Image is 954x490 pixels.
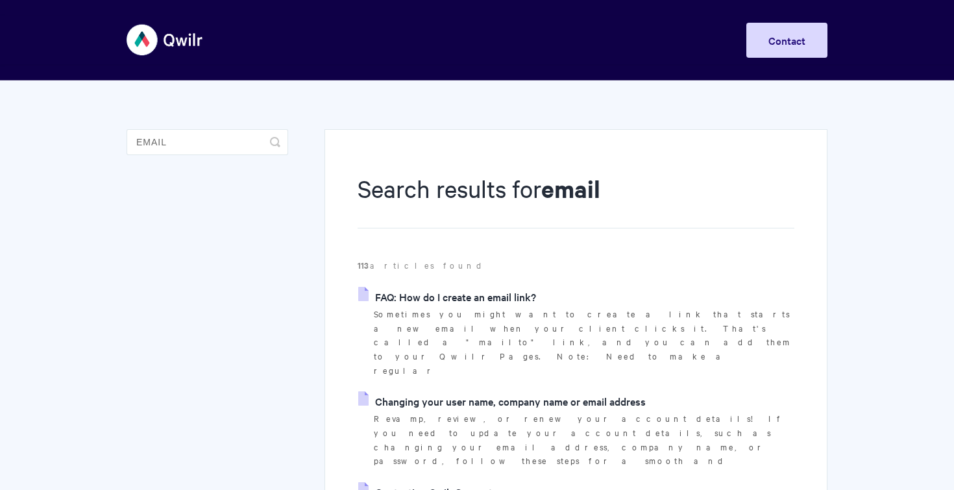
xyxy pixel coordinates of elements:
strong: 113 [358,259,370,271]
a: Contact [746,23,827,58]
input: Search [127,129,288,155]
p: Sometimes you might want to create a link that starts a new email when your client clicks it. Tha... [374,307,794,378]
h1: Search results for [358,172,794,228]
p: articles found [358,258,794,273]
p: Revamp, review, or renew your account details! If you need to update your account details, such a... [374,411,794,468]
strong: email [541,173,600,204]
a: FAQ: How do I create an email link? [358,287,536,306]
img: Qwilr Help Center [127,16,204,64]
a: Changing your user name, company name or email address [358,391,646,411]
